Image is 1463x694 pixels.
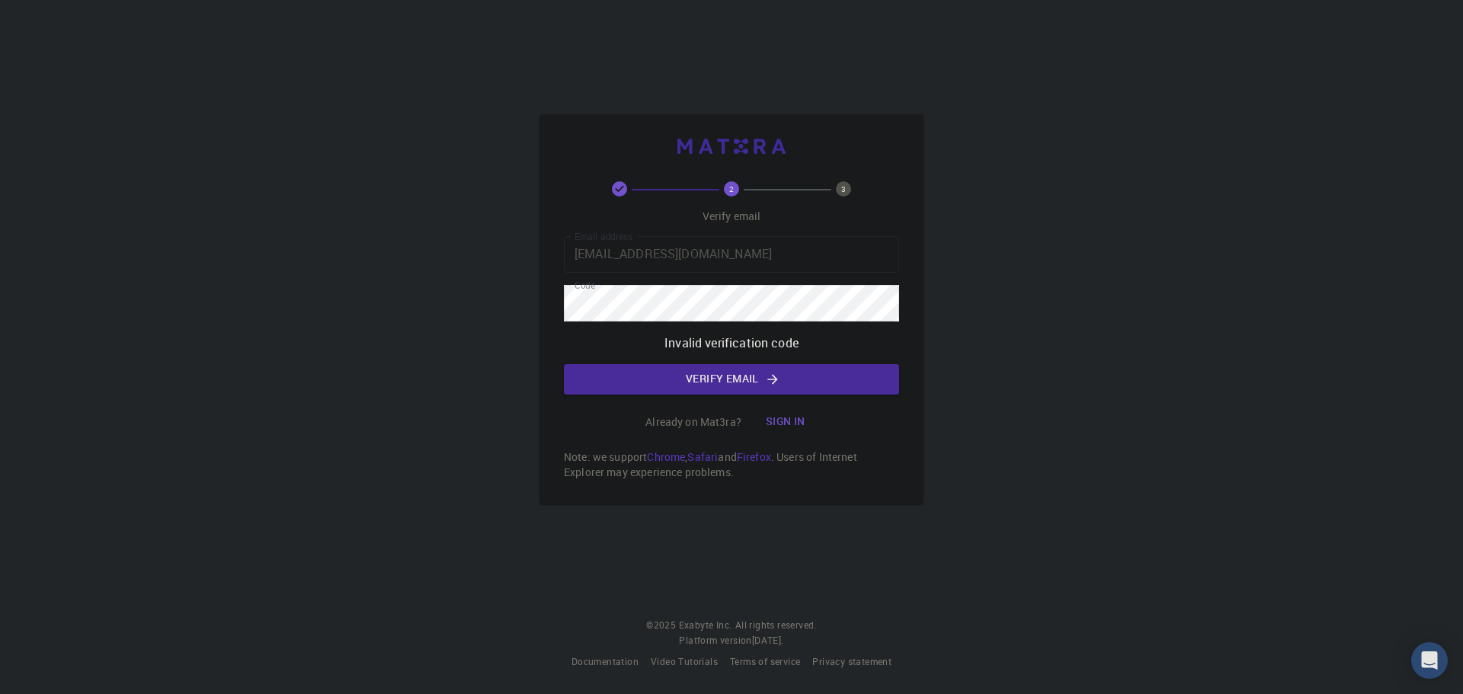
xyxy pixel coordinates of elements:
span: Documentation [571,655,639,667]
a: Chrome [647,449,685,464]
span: Platform version [679,633,751,648]
a: Safari [687,449,718,464]
label: Email address [575,230,632,243]
text: 2 [729,184,734,194]
a: Terms of service [730,654,800,670]
a: Video Tutorials [651,654,718,670]
span: [DATE] . [752,634,784,646]
span: Privacy statement [812,655,892,667]
a: Documentation [571,654,639,670]
button: Sign in [754,407,818,437]
p: Note: we support , and . Users of Internet Explorer may experience problems. [564,449,899,480]
span: Exabyte Inc. [679,619,732,631]
span: All rights reserved. [735,618,817,633]
button: Verify email [564,364,899,395]
div: Open Intercom Messenger [1411,642,1448,679]
p: Already on Mat3ra? [645,414,741,430]
text: 3 [841,184,846,194]
a: Exabyte Inc. [679,618,732,633]
span: Terms of service [730,655,800,667]
span: Video Tutorials [651,655,718,667]
a: Privacy statement [812,654,892,670]
p: Verify email [703,209,761,224]
p: Invalid verification code [664,334,799,352]
a: Firefox [737,449,771,464]
span: © 2025 [646,618,678,633]
label: Code [575,279,595,292]
a: [DATE]. [752,633,784,648]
